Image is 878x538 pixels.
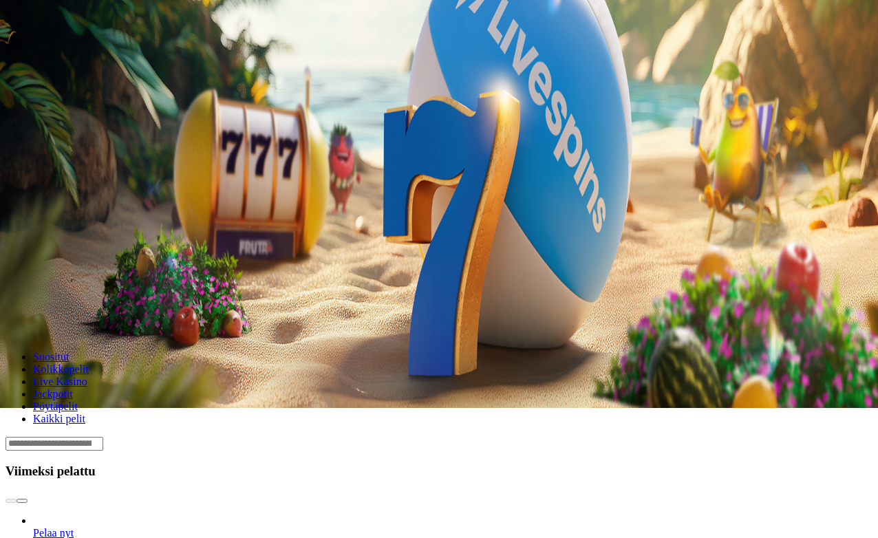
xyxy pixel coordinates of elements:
[33,376,87,387] a: Live Kasino
[6,499,17,503] button: prev slide
[6,327,872,425] nav: Lobby
[17,499,28,503] button: next slide
[33,413,85,424] span: Kaikki pelit
[33,388,73,400] a: Jackpotit
[6,437,103,451] input: Search
[33,400,78,412] a: Pöytäpelit
[6,464,872,479] h3: Viimeksi pelattu
[33,351,69,363] a: Suositut
[6,327,872,451] header: Lobby
[33,363,89,375] a: Kolikkopelit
